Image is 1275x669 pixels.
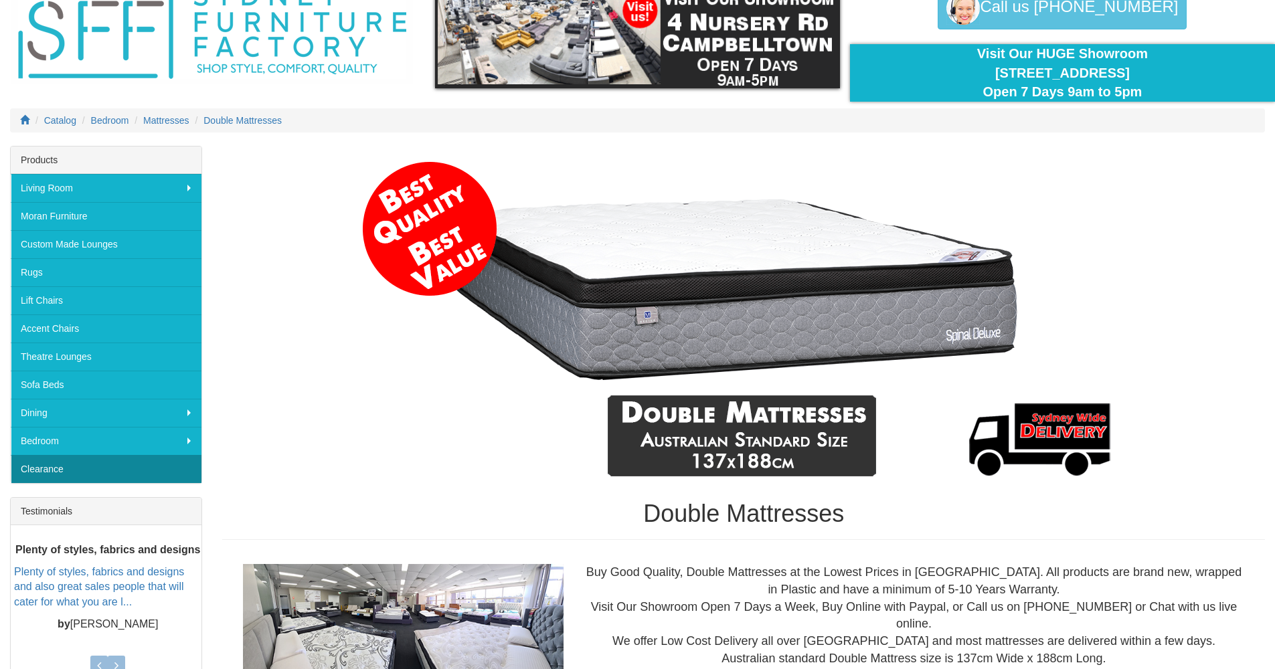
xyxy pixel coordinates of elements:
b: Plenty of styles, fabrics and designs [15,544,201,555]
a: Double Mattresses [203,115,282,126]
a: Clearance [11,455,201,483]
a: Plenty of styles, fabrics and designs and also great sales people that will cater for what you ar... [14,566,184,608]
p: [PERSON_NAME] [14,617,201,632]
a: Sofa Beds [11,371,201,399]
a: Dining [11,399,201,427]
b: by [58,618,70,630]
a: Theatre Lounges [11,343,201,371]
a: Moran Furniture [11,202,201,230]
a: Mattresses [143,115,189,126]
a: Bedroom [11,427,201,455]
div: Products [11,147,201,174]
div: Visit Our HUGE Showroom [STREET_ADDRESS] Open 7 Days 9am to 5pm [860,44,1265,102]
img: Double Mattresses [357,153,1130,487]
a: Rugs [11,258,201,286]
h1: Double Mattresses [222,500,1265,527]
div: Testimonials [11,498,201,525]
a: Catalog [44,115,76,126]
a: Custom Made Lounges [11,230,201,258]
a: Accent Chairs [11,314,201,343]
a: Bedroom [91,115,129,126]
a: Lift Chairs [11,286,201,314]
a: Living Room [11,174,201,202]
div: Buy Good Quality, Double Mattresses at the Lowest Prices in [GEOGRAPHIC_DATA]. All products are b... [574,564,1254,667]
